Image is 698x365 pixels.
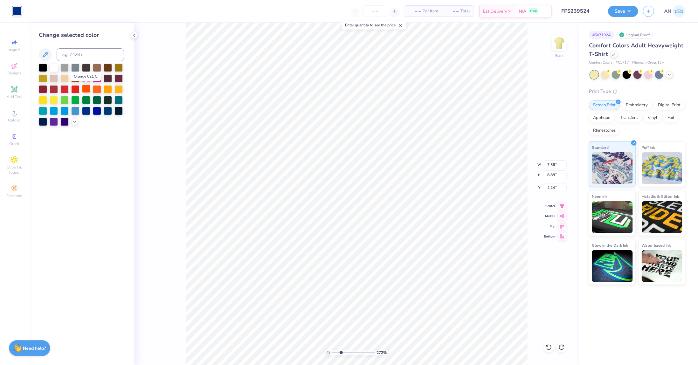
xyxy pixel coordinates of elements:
div: Enter quantity to see the price. [342,21,406,30]
span: Glow in the Dark Ink [592,242,628,249]
img: Standard [592,152,633,184]
span: Metallic & Glitter Ink [642,193,679,200]
span: Upload [8,118,21,123]
span: AN [664,8,671,15]
span: Minimum Order: 12 + [632,60,664,65]
div: Screen Print [589,100,620,110]
div: Orange 021 C [70,72,101,81]
span: Water based Ink [642,242,671,249]
span: Designs [7,71,21,76]
span: Total [460,8,470,15]
a: AN [664,5,685,17]
span: Per Item [423,8,438,15]
input: – – [363,5,387,17]
span: FREE [530,9,537,13]
span: – – [446,8,459,15]
input: e.g. 7428 c [57,48,124,61]
span: Middle [544,214,555,218]
div: Original Proof [618,31,653,39]
span: # C1717 [616,60,629,65]
div: Change selected color [39,31,124,39]
div: Embroidery [622,100,652,110]
div: Applique [589,113,614,123]
span: Decorate [7,193,22,198]
div: # 507192A [589,31,614,39]
span: Puff Ink [642,144,655,151]
img: Water based Ink [642,250,683,282]
span: Standard [592,144,609,151]
div: Rhinestones [589,126,620,135]
span: Comfort Colors [589,60,612,65]
span: Center [544,204,555,208]
span: Top [544,224,555,229]
span: – – [408,8,421,15]
span: 272 % [377,350,387,355]
span: Comfort Colors Adult Heavyweight T-Shirt [589,42,683,58]
strong: Need help? [23,345,46,351]
span: Image AI [7,47,22,52]
span: N/A [519,8,526,15]
div: Transfers [616,113,642,123]
span: Clipart & logos [3,165,25,175]
img: Puff Ink [642,152,683,184]
span: Bottom [544,234,555,239]
div: Vinyl [644,113,661,123]
img: Glow in the Dark Ink [592,250,633,282]
img: Metallic & Glitter Ink [642,201,683,233]
div: Foil [663,113,678,123]
span: Add Text [7,94,22,99]
img: Back [553,37,566,50]
img: Neon Ink [592,201,633,233]
div: Digital Print [654,100,685,110]
div: Print Type [589,88,685,95]
button: Save [608,6,638,17]
div: Back [555,53,563,59]
span: Neon Ink [592,193,607,200]
img: Arlo Noche [673,5,685,17]
span: Est. Delivery [483,8,507,15]
span: Greek [10,141,19,146]
input: Untitled Design [556,5,603,17]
